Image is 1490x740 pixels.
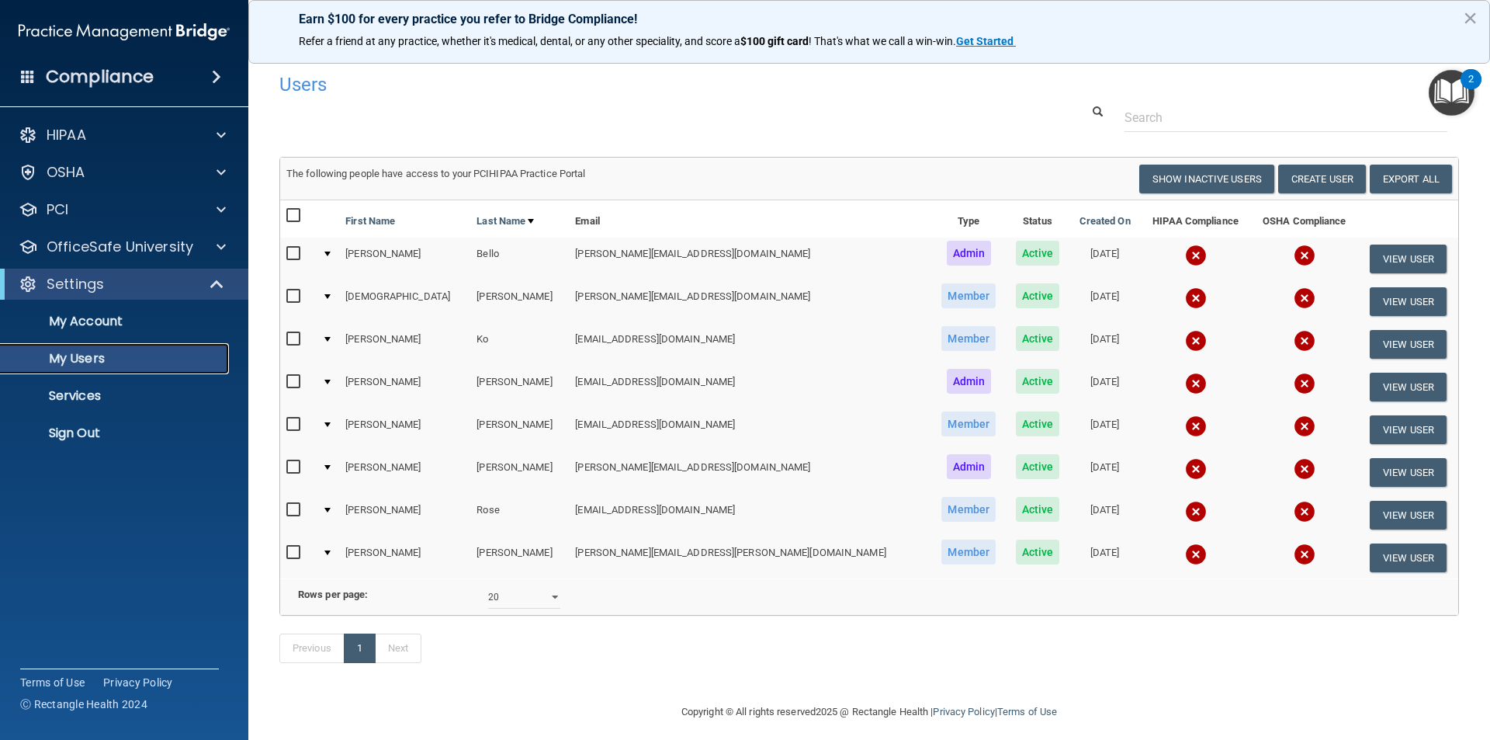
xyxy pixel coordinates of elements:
button: View User [1370,544,1447,572]
td: Bello [470,238,569,280]
a: Created On [1079,212,1131,231]
td: [PERSON_NAME][EMAIL_ADDRESS][DOMAIN_NAME] [569,280,931,323]
p: My Account [10,314,222,329]
p: Services [10,388,222,404]
span: Admin [947,241,992,266]
img: cross.ca9f0e7f.svg [1185,501,1207,523]
img: cross.ca9f0e7f.svg [1294,373,1315,394]
a: Terms of Use [20,675,85,690]
th: OSHA Compliance [1251,200,1358,238]
td: [PERSON_NAME] [470,451,569,494]
span: Active [1016,497,1060,522]
td: [PERSON_NAME][EMAIL_ADDRESS][DOMAIN_NAME] [569,238,931,280]
td: [PERSON_NAME] [339,494,470,537]
a: 1 [344,634,376,663]
b: Rows per page: [298,589,368,600]
button: Show Inactive Users [1139,165,1274,193]
td: [PERSON_NAME] [339,408,470,451]
th: Email [569,200,931,238]
a: Settings [19,275,225,294]
img: cross.ca9f0e7f.svg [1185,458,1207,480]
span: Admin [947,369,992,394]
td: [DATE] [1069,366,1141,408]
p: HIPAA [47,126,86,144]
span: Active [1016,540,1060,565]
a: HIPAA [19,126,226,144]
a: OfficeSafe University [19,238,226,256]
button: Open Resource Center, 2 new notifications [1429,70,1474,116]
td: [DATE] [1069,323,1141,366]
button: View User [1370,287,1447,316]
th: HIPAA Compliance [1141,200,1251,238]
input: Search [1124,103,1447,132]
span: Refer a friend at any practice, whether it's medical, dental, or any other speciality, and score a [299,35,740,47]
img: cross.ca9f0e7f.svg [1185,415,1207,437]
div: Copyright © All rights reserved 2025 @ Rectangle Health | | [586,687,1152,737]
button: View User [1370,245,1447,273]
span: Member [941,326,996,351]
a: First Name [345,212,395,231]
td: [EMAIL_ADDRESS][DOMAIN_NAME] [569,366,931,408]
td: [PERSON_NAME] [470,537,569,578]
td: [DATE] [1069,494,1141,537]
span: Member [941,540,996,565]
td: [DATE] [1069,408,1141,451]
img: cross.ca9f0e7f.svg [1185,330,1207,352]
p: My Users [10,351,222,367]
span: Active [1016,326,1060,351]
span: ! That's what we call a win-win. [809,35,956,47]
img: cross.ca9f0e7f.svg [1294,458,1315,480]
span: Member [941,283,996,308]
td: [DATE] [1069,537,1141,578]
button: Close [1463,5,1478,30]
td: [DATE] [1069,280,1141,323]
p: Sign Out [10,426,222,441]
td: [PERSON_NAME] [339,366,470,408]
a: Next [375,634,421,663]
span: Active [1016,454,1060,479]
span: Ⓒ Rectangle Health 2024 [20,697,147,712]
td: [PERSON_NAME] [339,238,470,280]
span: Active [1016,241,1060,266]
td: [DEMOGRAPHIC_DATA] [339,280,470,323]
a: Get Started [956,35,1016,47]
button: View User [1370,458,1447,487]
strong: Get Started [956,35,1014,47]
a: Previous [279,634,345,663]
span: Active [1016,283,1060,308]
p: Earn $100 for every practice you refer to Bridge Compliance! [299,12,1440,26]
td: [EMAIL_ADDRESS][DOMAIN_NAME] [569,408,931,451]
img: cross.ca9f0e7f.svg [1294,415,1315,437]
p: Settings [47,275,104,294]
span: The following people have access to your PCIHIPAA Practice Portal [286,168,586,179]
td: Rose [470,494,569,537]
a: Export All [1370,165,1452,193]
a: Privacy Policy [933,706,994,717]
img: cross.ca9f0e7f.svg [1185,544,1207,565]
td: [PERSON_NAME][EMAIL_ADDRESS][DOMAIN_NAME] [569,451,931,494]
td: [PERSON_NAME] [470,408,569,451]
td: [DATE] [1069,451,1141,494]
img: cross.ca9f0e7f.svg [1294,501,1315,523]
td: [PERSON_NAME][EMAIL_ADDRESS][PERSON_NAME][DOMAIN_NAME] [569,537,931,578]
span: Member [941,412,996,436]
th: Status [1006,200,1069,238]
a: Terms of Use [997,706,1057,717]
strong: $100 gift card [740,35,809,47]
span: Active [1016,412,1060,436]
img: PMB logo [19,16,230,47]
td: [PERSON_NAME] [339,451,470,494]
button: View User [1370,415,1447,444]
div: 2 [1468,79,1474,99]
a: Last Name [476,212,534,231]
button: View User [1370,501,1447,530]
span: Admin [947,454,992,479]
td: [PERSON_NAME] [339,537,470,578]
button: View User [1370,330,1447,359]
img: cross.ca9f0e7f.svg [1294,287,1315,309]
img: cross.ca9f0e7f.svg [1294,330,1315,352]
td: [PERSON_NAME] [470,280,569,323]
td: Ko [470,323,569,366]
img: cross.ca9f0e7f.svg [1294,544,1315,565]
img: cross.ca9f0e7f.svg [1185,287,1207,309]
